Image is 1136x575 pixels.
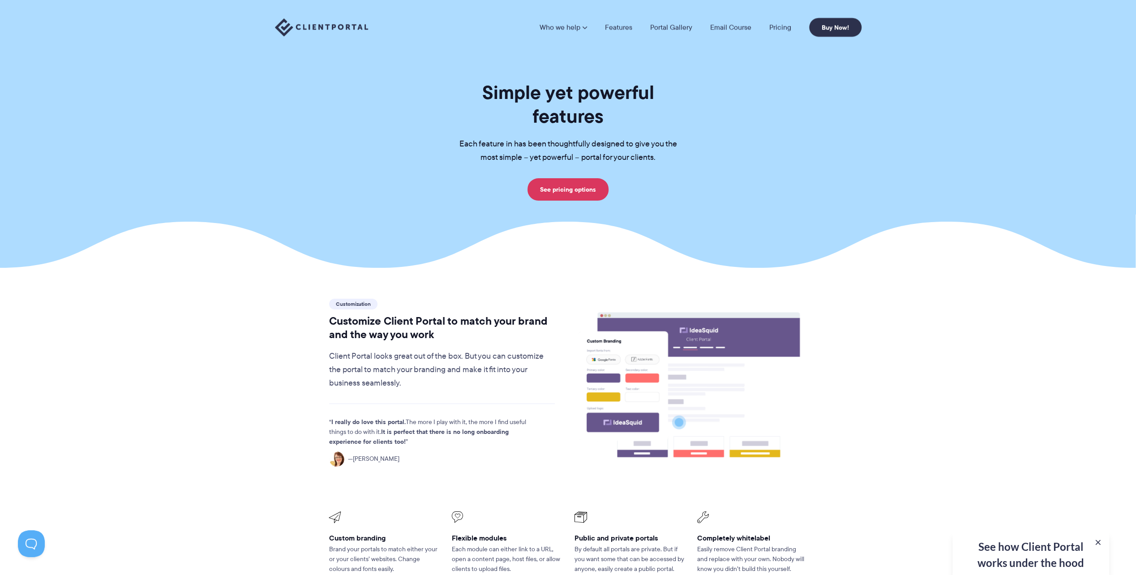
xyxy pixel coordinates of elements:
h1: Simple yet powerful features [445,81,691,128]
a: Portal Gallery [650,24,692,31]
h3: Flexible modules [452,533,562,543]
h3: Completely whitelabel [697,533,807,543]
p: The more I play with it, the more I find useful things to do with it. [329,417,540,447]
p: Client Portal looks great out of the box. But you can customize the portal to match your branding... [329,350,555,390]
a: Features [605,24,632,31]
p: Each module can either link to a URL, open a content page, host files, or allow clients to upload... [452,545,562,574]
iframe: Toggle Customer Support [18,530,45,557]
a: Pricing [769,24,791,31]
p: Easily remove Client Portal branding and replace with your own. Nobody will know you didn’t build... [697,545,807,574]
strong: It is perfect that there is no long onboarding experience for clients too! [329,427,509,446]
h2: Customize Client Portal to match your brand and the way you work [329,314,555,341]
a: See pricing options [527,178,609,201]
strong: I really do love this portal. [331,417,406,427]
span: [PERSON_NAME] [348,454,399,464]
a: Buy Now! [809,18,862,37]
h3: Custom branding [329,533,439,543]
span: Customization [329,299,377,309]
p: Each feature in has been thoughtfully designed to give you the most simple – yet powerful – porta... [445,137,691,164]
h3: Public and private portals [574,533,685,543]
a: Email Course [710,24,751,31]
a: Who we help [540,24,587,31]
p: By default all portals are private. But if you want some that can be accessed by anyone, easily c... [574,545,685,574]
p: Brand your portals to match either your or your clients’ websites. Change colours and fonts easily. [329,545,439,574]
